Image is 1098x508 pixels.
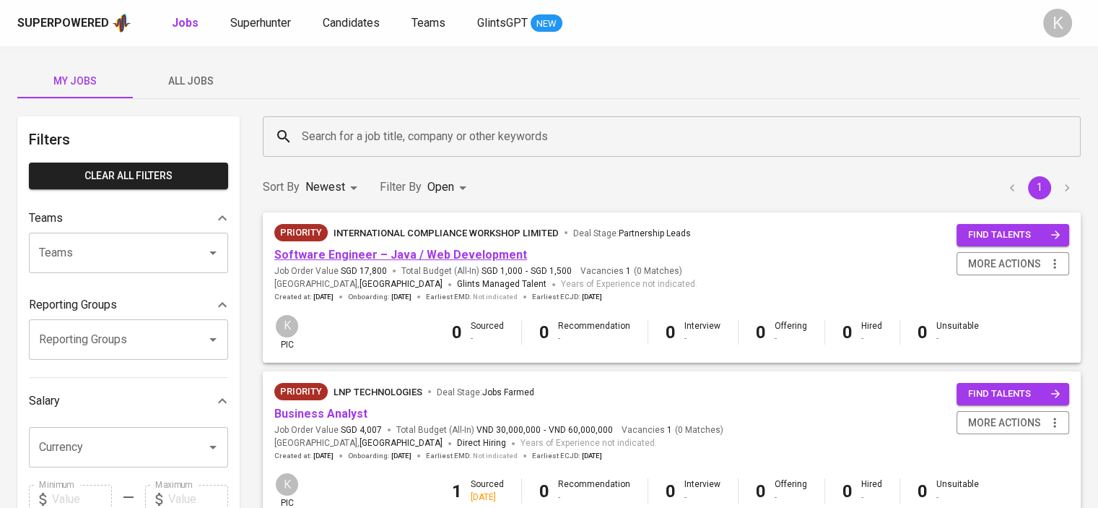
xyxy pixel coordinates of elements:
div: Reporting Groups [29,290,228,319]
span: [GEOGRAPHIC_DATA] , [274,277,443,292]
p: Reporting Groups [29,296,117,314]
span: find talents [968,227,1060,244]
span: Deal Stage : [573,228,691,238]
span: Jobs Farmed [482,387,534,397]
div: Salary [29,387,228,416]
b: 0 [756,322,766,343]
span: Priority [274,384,328,399]
b: 0 [918,481,928,501]
b: 0 [539,322,549,343]
b: 1 [452,481,462,501]
button: Open [203,330,223,350]
span: Total Budget (All-In) [396,424,613,436]
span: SGD 17,800 [341,265,387,277]
b: 0 [539,481,549,501]
div: - [775,491,807,504]
span: SGD 1,000 [482,265,523,277]
div: - [684,491,720,504]
div: Newest [305,174,362,201]
span: SGD 4,007 [341,424,382,436]
div: K [1043,9,1072,38]
div: [DATE] [471,491,504,504]
b: 0 [756,481,766,501]
span: Job Order Value [274,265,387,277]
b: 0 [842,322,853,343]
p: Sort By [263,178,300,196]
button: more actions [957,252,1069,276]
span: LNP Technologies [334,387,422,397]
span: Years of Experience not indicated. [520,436,657,451]
span: [DATE] [391,292,411,302]
div: New Job received from Demand Team [274,383,328,400]
span: Vacancies ( 0 Matches ) [580,265,682,277]
div: - [558,332,630,345]
b: Jobs [172,16,199,30]
div: - [936,491,979,504]
b: 0 [842,481,853,501]
span: [DATE] [582,451,602,461]
div: Hired [861,478,882,503]
div: Interview [684,320,720,345]
div: Teams [29,204,228,233]
span: Deal Stage : [437,387,534,397]
span: Onboarding : [348,451,411,461]
span: [GEOGRAPHIC_DATA] [360,277,443,292]
span: Onboarding : [348,292,411,302]
span: - [526,265,528,277]
button: more actions [957,411,1069,435]
span: Job Order Value [274,424,382,436]
img: app logo [112,12,131,34]
span: Candidates [323,16,380,30]
span: VND 60,000,000 [549,424,613,436]
span: Vacancies ( 0 Matches ) [622,424,723,436]
div: Hired [861,320,882,345]
span: Glints Managed Talent [457,279,546,289]
a: Business Analyst [274,407,367,421]
span: [DATE] [582,292,602,302]
a: Software Engineer – Java / Web Development [274,248,527,262]
span: more actions [968,414,1041,432]
span: Clear All filters [40,167,217,185]
div: Superpowered [17,15,109,32]
div: Recommendation [558,478,630,503]
span: 1 [624,265,631,277]
span: [DATE] [313,451,334,461]
b: 0 [666,481,676,501]
a: Candidates [323,14,383,33]
p: Filter By [380,178,422,196]
b: 0 [452,322,462,343]
div: - [861,491,882,504]
span: GlintsGPT [477,16,528,30]
span: 1 [665,424,672,436]
div: Offering [775,478,807,503]
span: Total Budget (All-In) [401,265,572,277]
span: [DATE] [391,451,411,461]
span: International Compliance Workshop Limited [334,228,559,238]
div: New Job received from Demand Team [274,224,328,241]
b: 0 [666,322,676,343]
div: K [274,314,300,339]
div: Unsuitable [936,478,979,503]
span: Earliest ECJD : [532,292,602,302]
span: NEW [531,17,562,31]
button: find talents [957,224,1069,246]
button: Open [203,437,223,457]
div: - [558,491,630,504]
div: - [684,332,720,345]
a: Jobs [172,14,201,33]
div: - [471,332,504,345]
span: Superhunter [230,16,291,30]
div: Interview [684,478,720,503]
a: Teams [411,14,448,33]
div: Sourced [471,478,504,503]
span: Created at : [274,292,334,302]
span: Not indicated [473,292,518,302]
span: [GEOGRAPHIC_DATA] [360,436,443,451]
span: Teams [411,16,445,30]
a: GlintsGPT NEW [477,14,562,33]
a: Superhunter [230,14,294,33]
div: Open [427,174,471,201]
div: K [274,472,300,497]
span: Created at : [274,451,334,461]
span: All Jobs [141,72,240,90]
